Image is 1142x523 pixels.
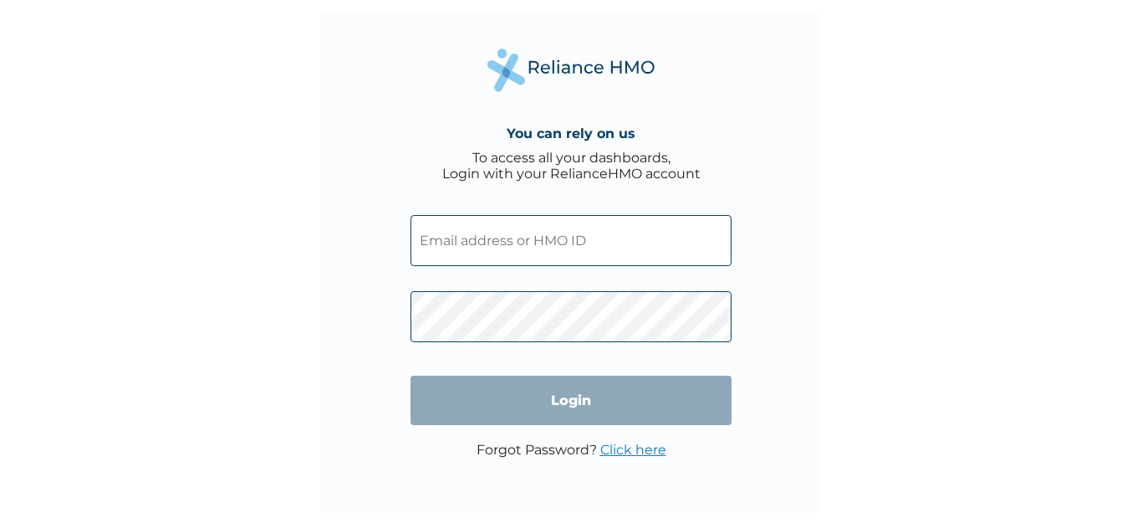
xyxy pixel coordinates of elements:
img: Reliance Health's Logo [487,49,655,91]
h4: You can rely on us [507,126,635,141]
p: Forgot Password? [477,442,666,458]
a: Click here [600,442,666,458]
div: To access all your dashboards, Login with your RelianceHMO account [442,150,701,182]
input: Email address or HMO ID [410,215,732,266]
input: Login [410,376,732,425]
